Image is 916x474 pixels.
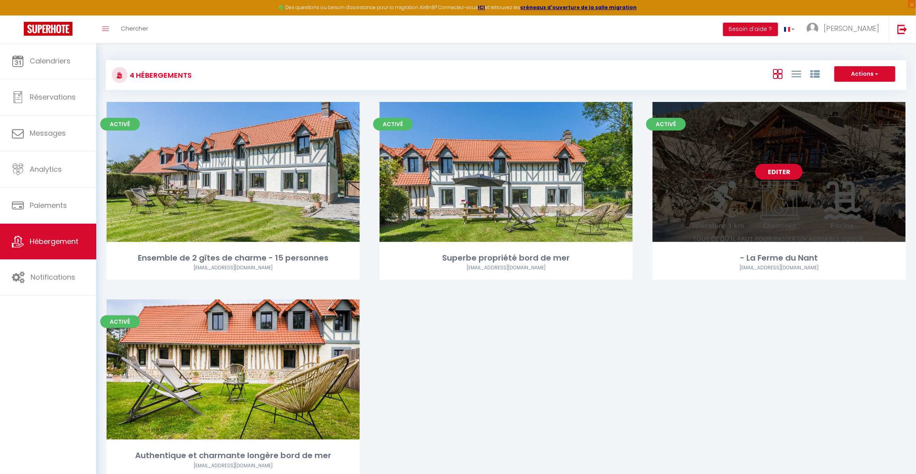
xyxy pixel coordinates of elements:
img: Super Booking [24,22,73,36]
a: Vue en Liste [792,67,801,80]
div: Airbnb [107,264,360,272]
span: Activé [646,118,686,130]
span: Hébergement [30,236,78,246]
a: Vue par Groupe [810,67,820,80]
button: Ouvrir le widget de chat LiveChat [6,3,30,27]
div: Superbe propriété bord de mer [380,252,633,264]
div: Ensemble de 2 gîtes de charme - 15 personnes [107,252,360,264]
div: - La Ferme du Nant [653,252,906,264]
a: ICI [478,4,485,11]
span: Activé [373,118,413,130]
span: Messages [30,128,66,138]
span: Paiements [30,200,67,210]
span: Notifications [31,272,75,282]
span: Analytics [30,164,62,174]
a: Chercher [115,15,154,43]
h3: 4 Hébergements [128,66,192,84]
button: Actions [834,66,895,82]
a: Vue en Box [773,67,782,80]
img: logout [897,24,907,34]
span: [PERSON_NAME] [824,23,879,33]
img: ... [807,23,819,35]
a: ... [PERSON_NAME] [801,15,889,43]
button: Besoin d'aide ? [723,23,778,36]
div: Airbnb [380,264,633,272]
a: créneaux d'ouverture de la salle migration [521,4,637,11]
div: Airbnb [653,264,906,272]
iframe: Chat [882,438,910,468]
div: Authentique et charmante longère bord de mer [107,449,360,462]
div: Airbnb [107,462,360,470]
span: Activé [100,118,140,130]
a: Editer [755,164,803,180]
span: Réservations [30,92,76,102]
span: Activé [100,315,140,328]
span: Chercher [121,24,148,33]
span: Calendriers [30,56,71,66]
